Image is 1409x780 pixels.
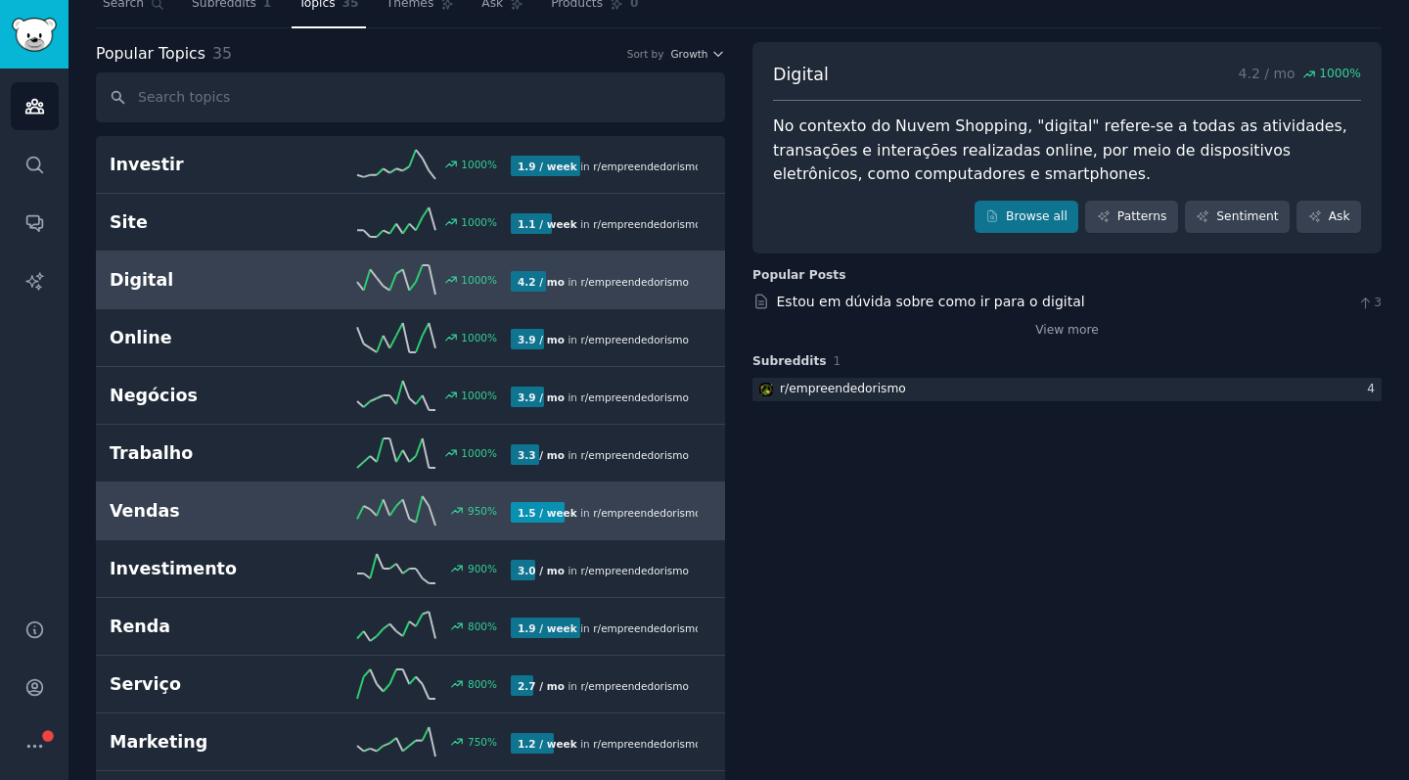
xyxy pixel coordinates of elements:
[518,622,577,634] b: 1.9 / week
[110,615,310,639] h2: Renda
[975,201,1079,234] a: Browse all
[580,565,688,576] span: r/ empreendedorismo
[580,449,688,461] span: r/ empreendedorismo
[1357,295,1382,312] span: 3
[1319,66,1361,83] span: 1000 %
[1185,201,1290,234] a: Sentiment
[759,383,773,396] img: empreendedorismo
[96,656,725,713] a: Serviço800%2.7 / moin r/empreendedorismo
[518,276,565,288] b: 4.2 / mo
[468,619,497,633] div: 800 %
[511,444,696,465] div: in
[1239,63,1361,87] p: 4.2 / mo
[580,276,688,288] span: r/ empreendedorismo
[110,268,310,293] h2: Digital
[511,502,698,523] div: in
[518,507,577,519] b: 1.5 / week
[773,63,829,87] span: Digital
[518,218,577,230] b: 1.1 / week
[461,273,497,287] div: 1000 %
[511,675,696,696] div: in
[1367,381,1382,398] div: 4
[752,353,827,371] span: Subreddits
[518,161,577,172] b: 1.9 / week
[1035,322,1099,340] a: View more
[461,215,497,229] div: 1000 %
[518,334,565,345] b: 3.9 / mo
[518,565,565,576] b: 3.0 / mo
[461,389,497,402] div: 1000 %
[580,334,688,345] span: r/ empreendedorismo
[593,161,701,172] span: r/ empreendedorismo
[96,598,725,656] a: Renda800%1.9 / weekin r/empreendedorismo
[670,47,707,61] span: Growth
[627,47,664,61] div: Sort by
[511,329,696,349] div: in
[518,449,565,461] b: 3.3 / mo
[110,210,310,235] h2: Site
[110,499,310,524] h2: Vendas
[96,252,725,309] a: Digital1000%4.2 / moin r/empreendedorismo
[773,115,1361,187] div: No contexto do Nuvem Shopping, "digital" refere-se a todas as atividades, transações e interações...
[96,309,725,367] a: Online1000%3.9 / moin r/empreendedorismo
[96,194,725,252] a: Site1000%1.1 / weekin r/empreendedorismo
[110,672,310,697] h2: Serviço
[511,733,698,754] div: in
[468,562,497,575] div: 900 %
[511,271,696,292] div: in
[511,213,698,234] div: in
[593,738,701,750] span: r/ empreendedorismo
[1296,201,1361,234] a: Ask
[461,158,497,171] div: 1000 %
[96,367,725,425] a: Negócios1000%3.9 / moin r/empreendedorismo
[110,557,310,581] h2: Investimento
[96,72,725,122] input: Search topics
[461,446,497,460] div: 1000 %
[518,680,565,692] b: 2.7 / mo
[780,381,906,398] div: r/ empreendedorismo
[670,47,725,61] button: Growth
[468,504,497,518] div: 950 %
[593,218,701,230] span: r/ empreendedorismo
[511,560,696,580] div: in
[1085,201,1177,234] a: Patterns
[110,730,310,755] h2: Marketing
[468,735,497,749] div: 750 %
[511,156,698,176] div: in
[834,354,841,368] span: 1
[511,387,696,407] div: in
[580,680,688,692] span: r/ empreendedorismo
[12,18,57,52] img: GummySearch logo
[777,294,1085,309] a: Estou em dúvida sobre como ir para o digital
[110,153,310,177] h2: Investir
[593,507,701,519] span: r/ empreendedorismo
[580,391,688,403] span: r/ empreendedorismo
[96,482,725,540] a: Vendas950%1.5 / weekin r/empreendedorismo
[96,713,725,771] a: Marketing750%1.2 / weekin r/empreendedorismo
[468,677,497,691] div: 800 %
[518,738,577,750] b: 1.2 / week
[461,331,497,344] div: 1000 %
[110,384,310,408] h2: Negócios
[593,622,701,634] span: r/ empreendedorismo
[110,326,310,350] h2: Online
[752,267,846,285] div: Popular Posts
[96,425,725,482] a: Trabalho1000%3.3 / moin r/empreendedorismo
[110,441,310,466] h2: Trabalho
[752,378,1382,402] a: empreendedorismor/empreendedorismo4
[96,136,725,194] a: Investir1000%1.9 / weekin r/empreendedorismo
[511,618,698,638] div: in
[96,42,205,67] span: Popular Topics
[518,391,565,403] b: 3.9 / mo
[96,540,725,598] a: Investimento900%3.0 / moin r/empreendedorismo
[212,44,232,63] span: 35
